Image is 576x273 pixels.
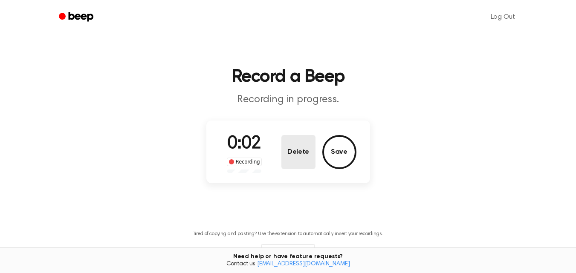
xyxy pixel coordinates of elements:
p: Tired of copying and pasting? Use the extension to automatically insert your recordings. [193,231,383,237]
span: Contact us [5,261,571,268]
button: Save Audio Record [322,135,356,169]
a: Log Out [482,7,524,27]
div: Recording [227,158,262,166]
p: Recording in progress. [124,93,452,107]
a: Beep [53,9,101,26]
a: [EMAIL_ADDRESS][DOMAIN_NAME] [257,261,350,267]
span: 0:02 [227,135,261,153]
h1: Record a Beep [70,68,507,86]
button: Delete Audio Record [281,135,315,169]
